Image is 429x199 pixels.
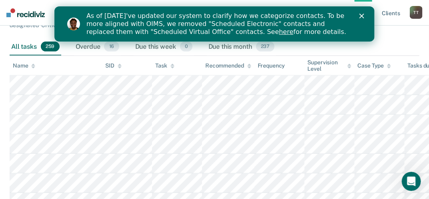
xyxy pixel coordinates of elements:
[305,7,313,12] div: Close
[105,62,122,69] div: SID
[410,6,423,19] div: T T
[41,42,60,52] span: 259
[225,22,239,29] a: here
[155,62,174,69] div: Task
[402,172,421,191] iframe: Intercom live chat
[74,38,121,56] div: Overdue16
[180,42,192,52] span: 0
[258,62,285,69] div: Frequency
[410,6,423,19] button: TT
[104,42,119,52] span: 16
[10,38,61,56] div: All tasks259
[6,8,45,17] img: Recidiviz
[54,6,375,42] iframe: Intercom live chat banner
[10,2,221,28] span: The clients listed below have upcoming requirements due this month that have not yet been complet...
[207,38,276,56] div: Due this month237
[358,62,391,69] div: Case Type
[134,38,194,56] div: Due this week0
[205,62,251,69] div: Recommended
[256,42,275,52] span: 237
[308,59,351,73] div: Supervision Level
[13,62,35,69] div: Name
